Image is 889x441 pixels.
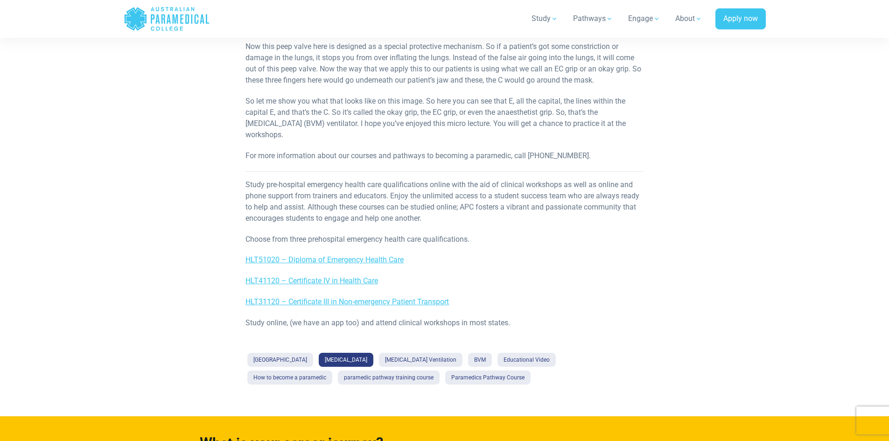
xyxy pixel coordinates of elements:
[247,353,313,367] a: [GEOGRAPHIC_DATA]
[245,255,404,264] a: HLT51020 – Diploma of Emergency Health Care
[567,6,619,32] a: Pathways
[245,317,644,329] p: Study online, (we have an app too) and attend clinical workshops in most states.
[245,297,449,306] a: HLT31120 – Certificate III in Non-emergency Patient Transport
[245,96,644,140] p: So let me show you what that looks like on this image. So here you can see that E, all the capita...
[245,41,644,86] p: Now this peep valve here is designed as a special protective mechanism. So if a patient’s got som...
[319,353,373,367] a: [MEDICAL_DATA]
[379,353,462,367] a: [MEDICAL_DATA] Ventilation
[445,371,531,385] a: Paramedics Pathway Course
[245,234,644,245] p: Choose from three prehospital emergency health care qualifications.
[497,353,556,367] a: Educational Video
[623,6,666,32] a: Engage
[468,353,492,367] a: BVM
[670,6,708,32] a: About
[247,371,332,385] a: How to become a paramedic
[245,179,644,224] p: Study pre-hospital emergency health care qualifications online with the aid of clinical workshops...
[245,276,378,285] a: HLT41120 – Certificate IV in Health Care
[124,4,210,34] a: Australian Paramedical College
[245,150,644,161] p: For more information about our courses and pathways to becoming a paramedic, call [PHONE_NUMBER].
[526,6,564,32] a: Study
[338,371,440,385] a: paramedic pathway training course
[715,8,766,30] a: Apply now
